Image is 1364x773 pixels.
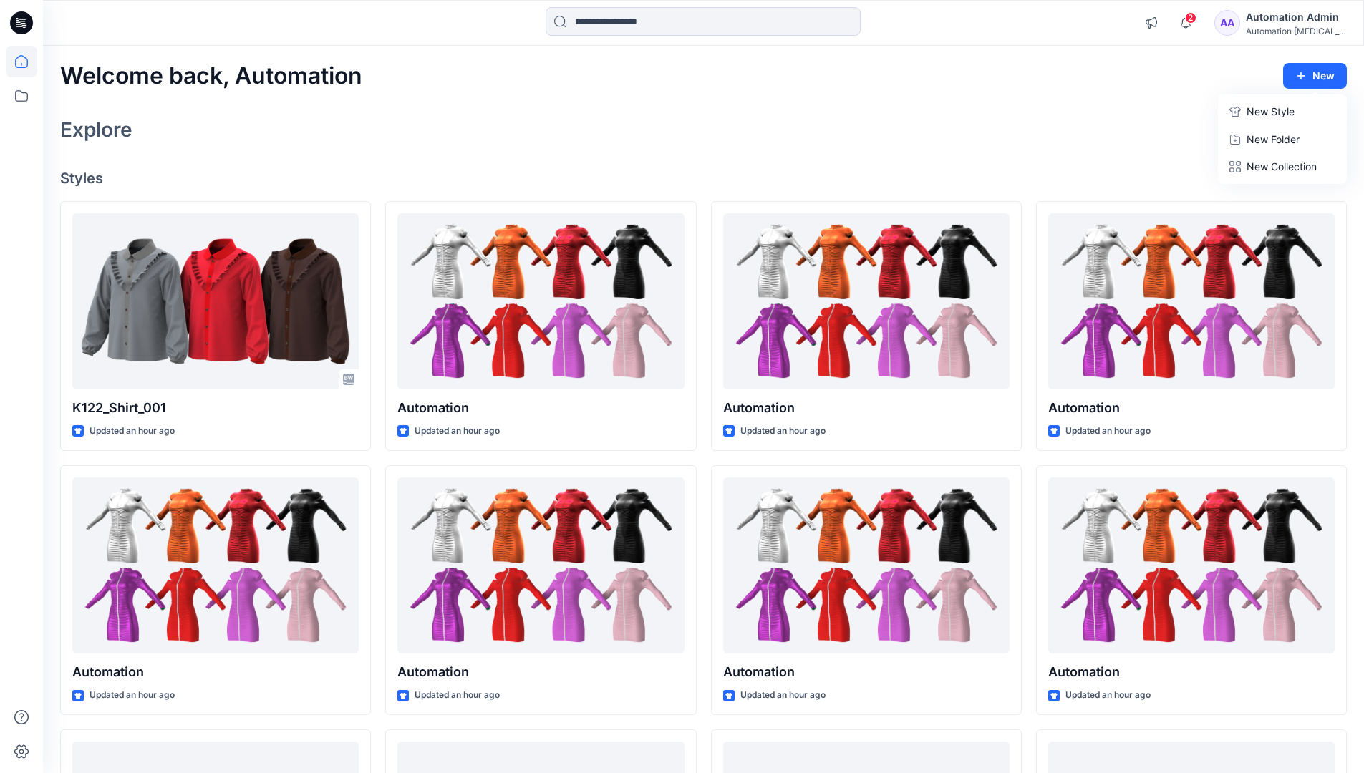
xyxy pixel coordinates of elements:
[1065,688,1151,703] p: Updated an hour ago
[1247,132,1300,147] p: New Folder
[1247,158,1317,175] p: New Collection
[397,662,684,682] p: Automation
[1247,103,1295,120] p: New Style
[72,662,359,682] p: Automation
[72,398,359,418] p: K122_Shirt_001
[740,424,826,439] p: Updated an hour ago
[1048,477,1335,654] a: Automation
[1048,213,1335,390] a: Automation
[72,477,359,654] a: Automation
[1048,398,1335,418] p: Automation
[723,213,1010,390] a: Automation
[60,63,362,89] h2: Welcome back, Automation
[1246,9,1346,26] div: Automation Admin
[723,398,1010,418] p: Automation
[723,662,1010,682] p: Automation
[397,213,684,390] a: Automation
[72,213,359,390] a: K122_Shirt_001
[1221,97,1344,126] a: New Style
[60,170,1347,187] h4: Styles
[415,424,500,439] p: Updated an hour ago
[1065,424,1151,439] p: Updated an hour ago
[1048,662,1335,682] p: Automation
[1185,12,1196,24] span: 2
[415,688,500,703] p: Updated an hour ago
[723,477,1010,654] a: Automation
[1246,26,1346,37] div: Automation [MEDICAL_DATA]...
[60,118,132,141] h2: Explore
[740,688,826,703] p: Updated an hour ago
[1283,63,1347,89] button: New
[397,398,684,418] p: Automation
[90,688,175,703] p: Updated an hour ago
[90,424,175,439] p: Updated an hour ago
[1214,10,1240,36] div: AA
[397,477,684,654] a: Automation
